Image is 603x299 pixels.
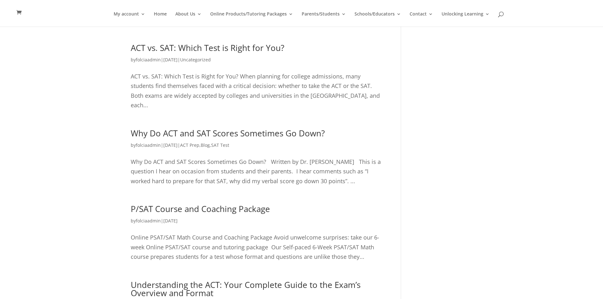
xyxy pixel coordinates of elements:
a: ACT Prep [180,142,199,148]
article: Online PSAT/SAT Math Course and Coaching Package Avoid unwelcome surprises: take our 6-week Onlin... [131,205,382,261]
a: About Us [175,12,202,27]
a: Blog [201,142,210,148]
span: [DATE] [163,218,178,224]
a: Online Products/Tutoring Packages [210,12,293,27]
a: ACT vs. SAT: Which Test is Right for You? [131,42,284,53]
a: folciaadmin [136,218,161,224]
a: Schools/Educators [355,12,401,27]
a: folciaadmin [136,142,161,148]
a: P/SAT Course and Coaching Package [131,203,270,215]
a: SAT Test [211,142,229,148]
span: [DATE] [163,142,178,148]
article: Why Do ACT and SAT Scores Sometimes Go Down? Written by Dr. [PERSON_NAME] This is a question I he... [131,129,382,186]
a: folciaadmin [136,57,161,63]
article: ACT vs. SAT: Which Test is Right for You? When planning for college admissions, many students fin... [131,44,382,110]
a: Why Do ACT and SAT Scores Sometimes Go Down? [131,128,325,139]
p: by | | , , [131,140,382,155]
a: My account [114,12,145,27]
a: Parents/Students [302,12,346,27]
span: [DATE] [163,57,178,63]
a: Home [154,12,167,27]
a: Contact [410,12,433,27]
p: by | [131,216,382,231]
a: Uncategorized [180,57,211,63]
p: by | | [131,55,382,70]
a: Understanding the ACT: Your Complete Guide to the Exam’s Overview and Format [131,279,361,299]
a: Unlocking Learning [442,12,490,27]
